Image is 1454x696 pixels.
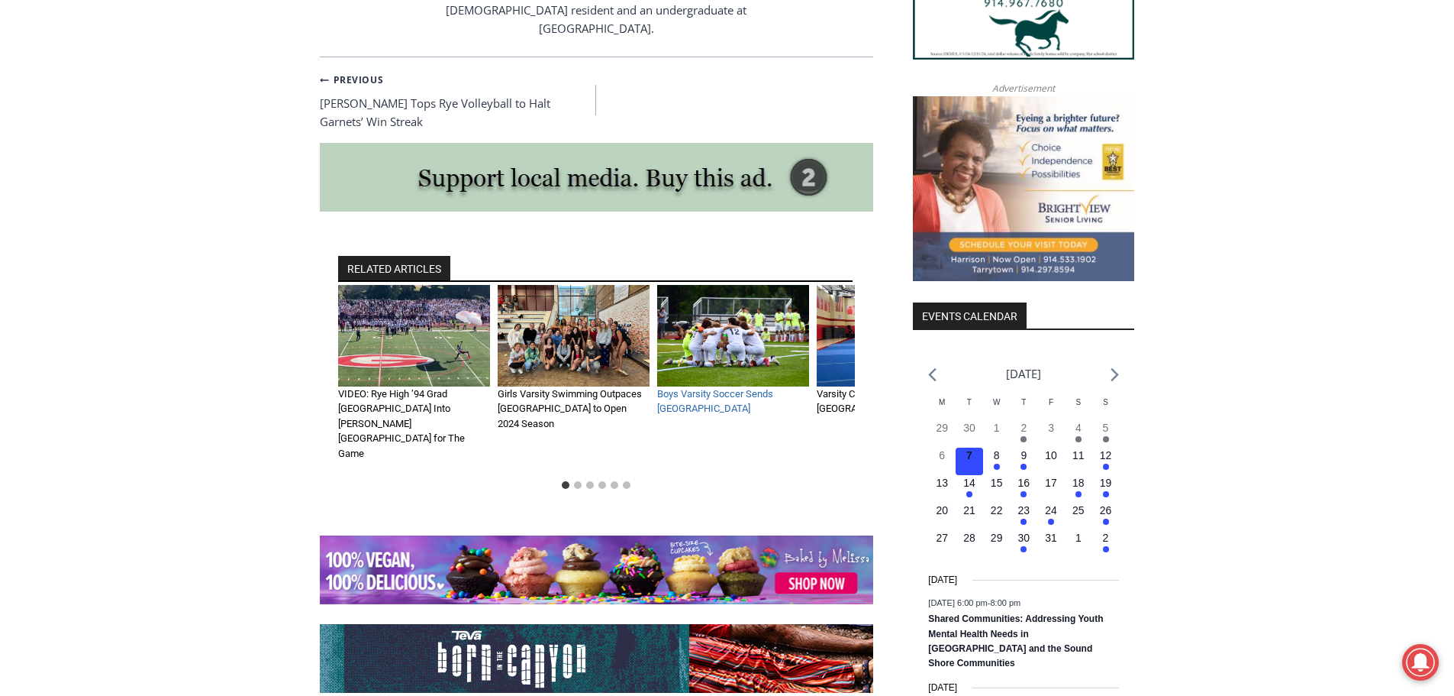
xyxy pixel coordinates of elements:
time: 30 [963,422,975,434]
em: Has events [966,491,972,497]
button: Go to slide 4 [598,481,606,489]
nav: Posts [320,70,873,131]
button: 16 Has events [1011,475,1038,503]
span: S [1075,398,1081,406]
span: W [993,398,1000,406]
button: Go to slide 6 [623,481,630,489]
div: 2 of 6 [498,285,650,472]
div: Friday [1037,397,1065,420]
a: Previous month [928,367,937,382]
time: 11 [1072,449,1085,461]
time: 2 [1020,422,1027,434]
time: 9 [1020,449,1027,461]
button: 2 Has events [1092,530,1120,558]
time: 14 [963,477,975,489]
button: 3 [1037,420,1065,448]
div: Birds of Prey: Falcon and hawk demos [160,45,213,125]
button: 20 [928,503,956,530]
time: 15 [991,477,1003,489]
button: 27 [928,530,956,558]
div: 1 of 6 [338,285,490,472]
button: 30 Has events [1011,530,1038,558]
button: 1 [1065,530,1092,558]
time: - [928,598,1020,607]
button: 14 Has events [956,475,983,503]
time: 19 [1100,477,1112,489]
time: 16 [1018,477,1030,489]
span: [DATE] 6:00 pm [928,598,987,607]
button: 19 Has events [1092,475,1120,503]
span: T [967,398,972,406]
time: 17 [1045,477,1057,489]
img: Rye Boys Varsity Soccer vs. Yonkers 2021-09-18 [657,285,809,387]
a: Next month [1111,367,1119,382]
em: Has events [1103,436,1109,442]
div: 3 of 6 [657,285,809,472]
button: 2 Has events [1011,420,1038,448]
div: "We would have speakers with experience in local journalism speak to us about their experiences a... [385,1,721,148]
div: 4 of 6 [817,285,969,472]
div: Saturday [1065,397,1092,420]
span: Advertisement [977,81,1070,95]
div: Tuesday [956,397,983,420]
time: 24 [1045,504,1057,516]
button: Go to slide 2 [574,481,582,489]
img: support local media, buy this ad [320,143,873,212]
span: T [1021,398,1026,406]
img: (PHOTO: Rye - Rye Neck -Blind Brook poses after its convincing victory in its season opener.) [498,285,650,387]
button: 23 Has events [1011,503,1038,530]
em: Has events [994,464,1000,470]
button: Go to slide 3 [586,481,594,489]
time: 26 [1100,504,1112,516]
time: 10 [1045,449,1057,461]
a: Previous[PERSON_NAME] Tops Rye Volleyball to Halt Garnets’ Win Streak [320,70,597,131]
button: 5 Has events [1092,420,1120,448]
time: 29 [936,422,948,434]
a: Varsity Cheerleading Places 3rd @ [GEOGRAPHIC_DATA] [817,388,965,415]
button: 28 [956,530,983,558]
time: 18 [1072,477,1085,489]
button: 4 Has events [1065,420,1092,448]
a: Boys Varsity Soccer Sends [GEOGRAPHIC_DATA] [657,388,773,415]
time: 25 [1072,504,1085,516]
button: 29 [928,420,956,448]
span: 8:00 pm [990,598,1020,607]
button: 26 Has events [1092,503,1120,530]
time: 8 [994,449,1000,461]
em: Has events [1020,436,1027,442]
div: Monday [928,397,956,420]
em: Has events [1075,491,1082,497]
button: 15 [983,475,1011,503]
h2: RELATED ARTICLES [338,256,450,282]
time: 29 [991,532,1003,544]
li: [DATE] [1006,364,1041,384]
time: [DATE] [928,681,957,695]
time: 7 [966,449,972,461]
span: S [1103,398,1108,406]
button: 25 [1065,503,1092,530]
button: 7 [956,448,983,475]
div: Thursday [1011,397,1038,420]
time: 13 [936,477,948,489]
em: Has events [1020,464,1027,470]
a: Shared Communities: Addressing Youth Mental Health Needs in [GEOGRAPHIC_DATA] and the Sound Shore... [928,613,1103,670]
button: 9 Has events [1011,448,1038,475]
div: 6 [178,129,185,144]
span: F [1049,398,1053,406]
time: 5 [1103,422,1109,434]
img: (PHOTO: Rye Girls Varsity Cheerleading placed 3rd at the County Center competition on Saturday, F... [817,285,969,387]
img: (PHOTO: Jeff Provenzano, a Rye High School Class of 1994 graduate, skydiving into The Game on Sat... [338,285,490,387]
div: / [170,129,174,144]
span: Intern @ [DOMAIN_NAME] [399,152,708,186]
em: Has events [1020,491,1027,497]
time: 12 [1100,449,1112,461]
time: 22 [991,504,1003,516]
button: 31 [1037,530,1065,558]
button: 6 [928,448,956,475]
button: 24 Has events [1037,503,1065,530]
ul: Select a slide to show [338,479,855,491]
a: [PERSON_NAME] Read Sanctuary Fall Fest: [DATE] [1,152,221,190]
